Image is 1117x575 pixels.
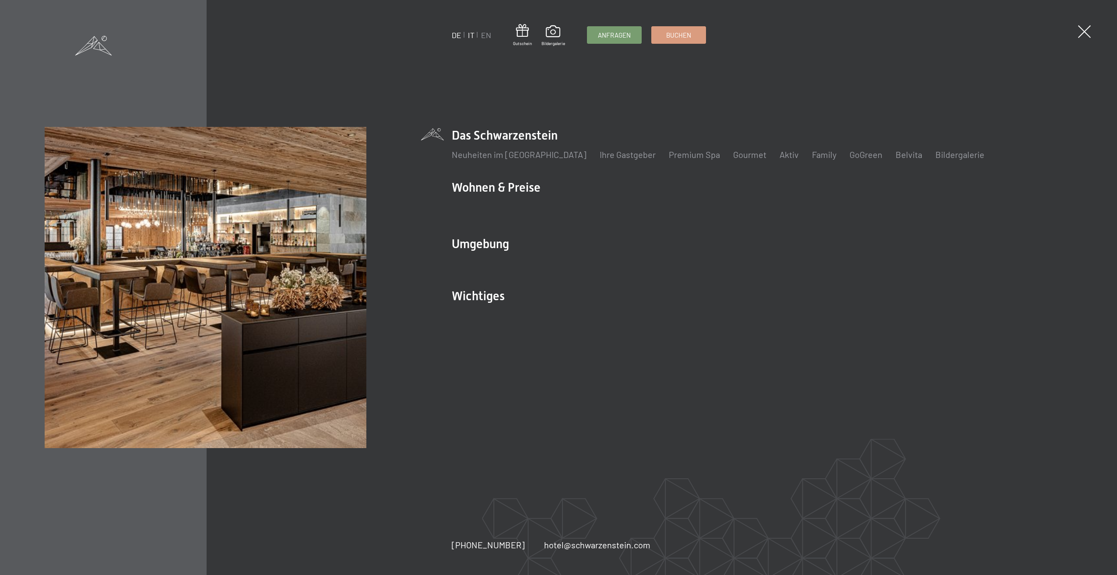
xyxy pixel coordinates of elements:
[468,30,474,40] a: IT
[666,31,691,40] span: Buchen
[935,149,984,160] a: Bildergalerie
[652,27,706,43] a: Buchen
[733,149,766,160] a: Gourmet
[452,30,461,40] a: DE
[45,127,366,449] img: Wellnesshotel Südtirol SCHWARZENSTEIN - Wellnessurlaub in den Alpen, Wandern und Wellness
[541,40,565,46] span: Bildergalerie
[812,149,836,160] a: Family
[587,27,641,43] a: Anfragen
[481,30,491,40] a: EN
[669,149,720,160] a: Premium Spa
[850,149,882,160] a: GoGreen
[452,539,525,551] a: [PHONE_NUMBER]
[452,540,525,550] span: [PHONE_NUMBER]
[896,149,922,160] a: Belvita
[780,149,799,160] a: Aktiv
[513,24,532,46] a: Gutschein
[600,149,656,160] a: Ihre Gastgeber
[541,25,565,46] a: Bildergalerie
[598,31,631,40] span: Anfragen
[452,149,587,160] a: Neuheiten im [GEOGRAPHIC_DATA]
[544,539,650,551] a: hotel@schwarzenstein.com
[513,40,532,46] span: Gutschein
